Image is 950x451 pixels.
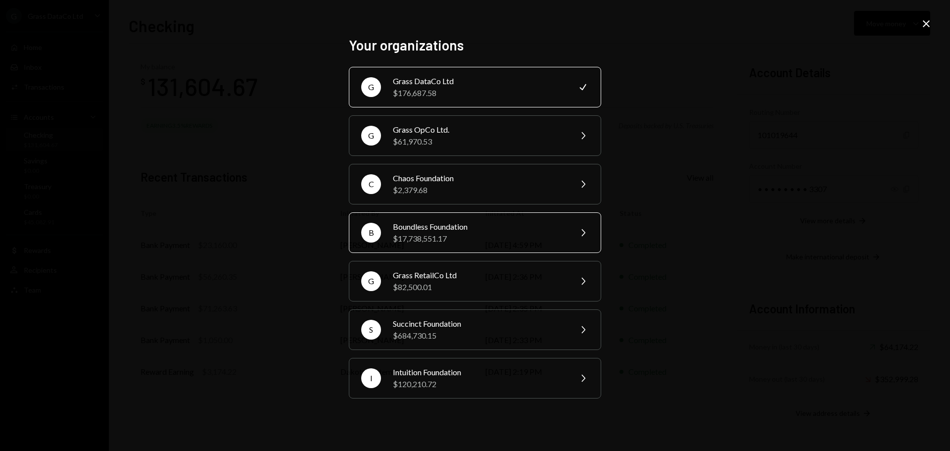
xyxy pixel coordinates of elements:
button: CChaos Foundation$2,379.68 [349,164,601,204]
button: SSuccinct Foundation$684,730.15 [349,309,601,350]
div: $2,379.68 [393,184,565,196]
div: Succinct Foundation [393,318,565,330]
div: $17,738,551.17 [393,233,565,245]
div: Intuition Foundation [393,366,565,378]
div: G [361,77,381,97]
button: GGrass OpCo Ltd.$61,970.53 [349,115,601,156]
div: G [361,126,381,146]
button: GGrass RetailCo Ltd$82,500.01 [349,261,601,301]
div: G [361,271,381,291]
div: $176,687.58 [393,87,565,99]
div: Grass OpCo Ltd. [393,124,565,136]
div: B [361,223,381,243]
div: $61,970.53 [393,136,565,148]
button: BBoundless Foundation$17,738,551.17 [349,212,601,253]
div: Grass DataCo Ltd [393,75,565,87]
h2: Your organizations [349,36,601,55]
div: $82,500.01 [393,281,565,293]
div: S [361,320,381,340]
div: Boundless Foundation [393,221,565,233]
div: I [361,368,381,388]
div: $684,730.15 [393,330,565,342]
div: Grass RetailCo Ltd [393,269,565,281]
div: Chaos Foundation [393,172,565,184]
div: C [361,174,381,194]
button: GGrass DataCo Ltd$176,687.58 [349,67,601,107]
div: $120,210.72 [393,378,565,390]
button: IIntuition Foundation$120,210.72 [349,358,601,399]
